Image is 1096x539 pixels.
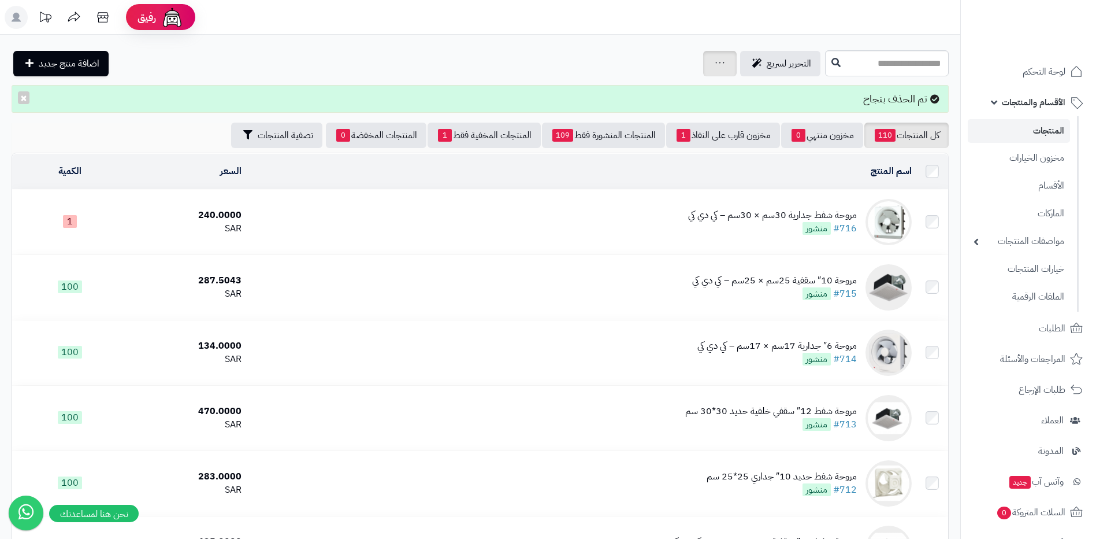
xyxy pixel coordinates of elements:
img: ai-face.png [161,6,184,29]
div: مروحة شفط جدارية 30سم × 30سم – كي دي كي [688,209,857,222]
a: خيارات المنتجات [968,257,1070,282]
a: السلات المتروكة0 [968,499,1089,526]
span: طلبات الإرجاع [1019,382,1065,398]
span: تصفية المنتجات [258,128,313,142]
a: #715 [833,287,857,301]
span: رفيق [138,10,156,24]
a: المدونة [968,437,1089,465]
a: #714 [833,352,857,366]
a: السعر [220,164,242,178]
span: العملاء [1041,412,1064,429]
span: لوحة التحكم [1023,64,1065,80]
div: 470.0000 [132,405,242,418]
div: 134.0000 [132,339,242,353]
a: المراجعات والأسئلة [968,345,1089,373]
a: الطلبات [968,315,1089,342]
span: 1 [677,129,690,142]
a: طلبات الإرجاع [968,376,1089,404]
a: كل المنتجات110 [864,123,949,148]
span: 1 [63,215,77,228]
a: المنتجات المخفية فقط1 [428,123,541,148]
a: العملاء [968,407,1089,434]
a: الماركات [968,201,1070,226]
a: التحرير لسريع [740,51,820,76]
a: المنتجات المخفضة0 [326,123,426,148]
span: اضافة منتج جديد [39,57,99,71]
span: السلات المتروكة [996,504,1065,520]
span: جديد [1009,476,1031,489]
div: 240.0000 [132,209,242,222]
a: الأقسام [968,173,1070,198]
img: مروحة شفط 12″ سقفي خلفية حديد 30*30 سم [865,395,912,441]
span: منشور [803,287,831,300]
span: 100 [58,411,82,424]
span: 0 [336,129,350,142]
a: المنتجات [968,119,1070,143]
img: مروحة شفط جدارية 30سم × 30سم – كي دي كي [865,199,912,245]
span: 0 [792,129,805,142]
img: مروحة 10″ سقفية 25سم × 25سم – كي دي كي [865,264,912,311]
span: منشور [803,222,831,235]
img: مروحة شفط حديد 10″ جداري 25*25 سم [865,460,912,507]
span: الأقسام والمنتجات [1002,94,1065,110]
a: #713 [833,418,857,431]
button: × [18,91,29,104]
span: 110 [875,129,896,142]
div: SAR [132,353,242,366]
a: مخزون الخيارات [968,146,1070,171]
div: تم الحذف بنجاح [12,85,949,113]
div: 283.0000 [132,470,242,483]
img: logo-2.png [1017,32,1085,57]
a: الملفات الرقمية [968,285,1070,309]
a: وآتس آبجديد [968,468,1089,496]
span: 100 [58,477,82,489]
div: SAR [132,483,242,497]
span: منشور [803,418,831,431]
a: لوحة التحكم [968,58,1089,86]
span: الطلبات [1039,320,1065,337]
span: التحرير لسريع [767,57,811,71]
span: المدونة [1038,443,1064,459]
a: اسم المنتج [871,164,912,178]
a: #712 [833,483,857,497]
a: المنتجات المنشورة فقط109 [542,123,665,148]
div: 287.5043 [132,274,242,287]
span: 0 [997,507,1011,519]
a: مخزون منتهي0 [781,123,863,148]
img: مروحة 6″ جدارية 17سم × 17سم – كي دي كي [865,330,912,376]
div: SAR [132,418,242,431]
span: 100 [58,346,82,359]
a: #716 [833,221,857,235]
span: منشور [803,483,831,496]
span: 1 [438,129,452,142]
span: 100 [58,280,82,293]
a: اضافة منتج جديد [13,51,109,76]
div: مروحة 6″ جدارية 17سم × 17سم – كي دي كي [697,339,857,353]
div: مروحة 10″ سقفية 25سم × 25سم – كي دي كي [692,274,857,287]
span: 109 [552,129,573,142]
div: مروحة شفط حديد 10″ جداري 25*25 سم [707,470,857,483]
button: تصفية المنتجات [231,123,322,148]
a: تحديثات المنصة [31,6,60,32]
span: المراجعات والأسئلة [1000,351,1065,367]
a: الكمية [58,164,81,178]
div: مروحة شفط 12″ سقفي خلفية حديد 30*30 سم [685,405,857,418]
span: وآتس آب [1008,474,1064,490]
div: SAR [132,287,242,301]
div: SAR [132,222,242,235]
a: مواصفات المنتجات [968,229,1070,254]
span: منشور [803,353,831,366]
a: مخزون قارب على النفاذ1 [666,123,780,148]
